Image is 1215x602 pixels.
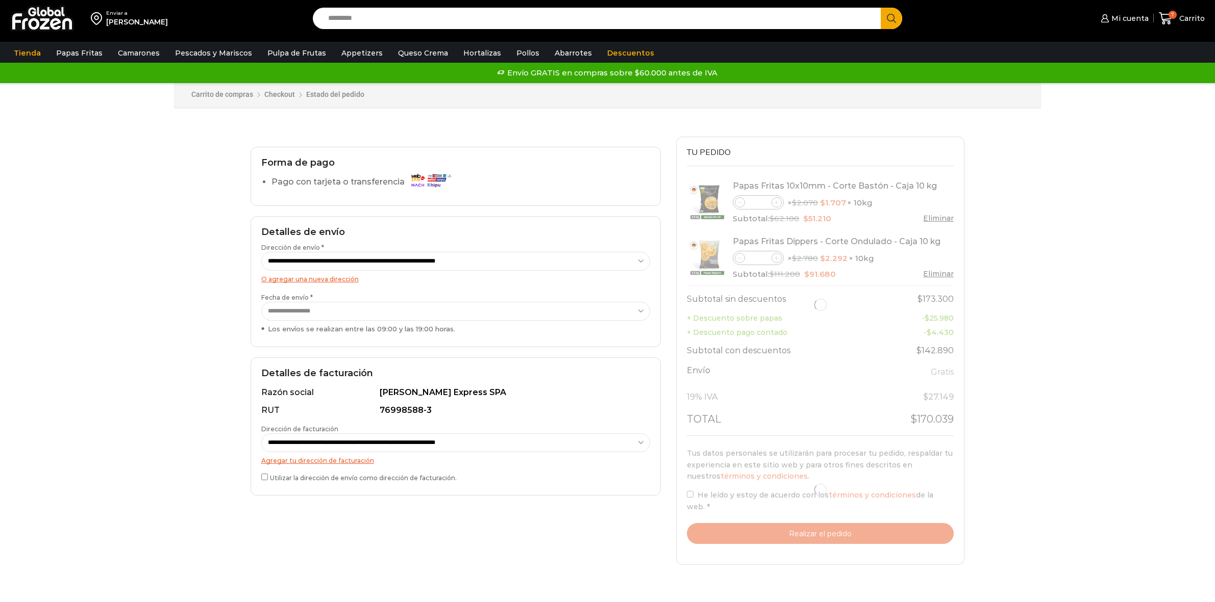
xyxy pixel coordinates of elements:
label: Dirección de envío * [261,243,650,271]
div: Razón social [261,387,378,399]
a: Pulpa de Frutas [262,43,331,63]
div: RUT [261,405,378,416]
a: Carrito de compras [191,90,253,100]
span: 7 [1169,11,1177,19]
div: [PERSON_NAME] Express SPA [380,387,644,399]
a: Agregar tu dirección de facturación [261,457,374,464]
a: Tienda [9,43,46,63]
h2: Detalles de facturación [261,368,650,379]
a: Pescados y Mariscos [170,43,257,63]
select: Fecha de envío * Los envíos se realizan entre las 09:00 y las 19:00 horas. [261,302,650,321]
a: Papas Fritas [51,43,108,63]
a: Camarones [113,43,165,63]
a: O agregar una nueva dirección [261,275,359,283]
label: Fecha de envío * [261,293,650,334]
span: Mi cuenta [1109,13,1149,23]
a: Appetizers [336,43,388,63]
a: Abarrotes [550,43,597,63]
img: Pago con tarjeta o transferencia [408,171,454,189]
div: Enviar a [106,10,168,17]
select: Dirección de facturación [261,433,650,452]
input: Utilizar la dirección de envío como dirección de facturación. [261,474,268,480]
span: Carrito [1177,13,1205,23]
span: Tu pedido [687,147,731,158]
a: Hortalizas [458,43,506,63]
label: Utilizar la dirección de envío como dirección de facturación. [261,472,650,482]
h2: Detalles de envío [261,227,650,238]
label: Dirección de facturación [261,425,650,452]
select: Dirección de envío * [261,252,650,271]
img: address-field-icon.svg [91,10,106,27]
a: Mi cuenta [1098,8,1148,29]
a: Queso Crema [393,43,453,63]
a: Descuentos [602,43,659,63]
h2: Forma de pago [261,158,650,169]
a: Pollos [511,43,544,63]
div: 76998588-3 [380,405,644,416]
label: Pago con tarjeta o transferencia [271,173,457,191]
div: Los envíos se realizan entre las 09:00 y las 19:00 horas. [261,324,650,334]
button: Search button [881,8,902,29]
a: 7 Carrito [1159,7,1205,31]
div: [PERSON_NAME] [106,17,168,27]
